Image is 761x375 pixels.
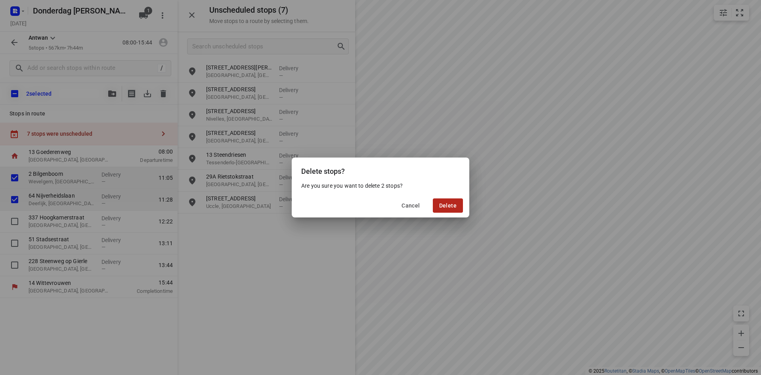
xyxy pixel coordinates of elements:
[402,202,420,209] span: Cancel
[292,158,469,182] div: Delete stops?
[301,182,460,190] p: Are you sure you want to delete 2 stops?
[433,198,463,213] button: Delete
[395,198,426,213] button: Cancel
[439,202,457,209] span: Delete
